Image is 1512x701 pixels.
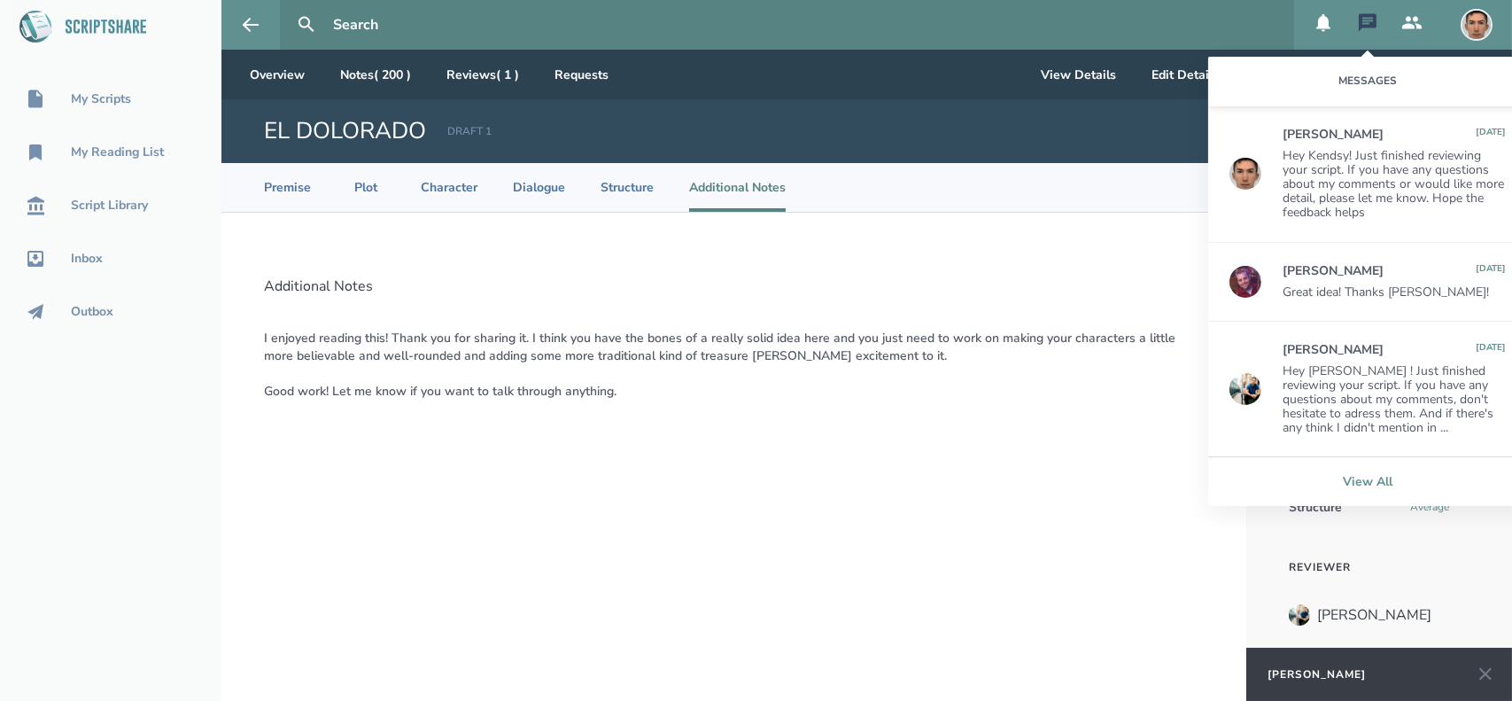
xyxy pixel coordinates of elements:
p: I enjoyed reading this! Thank you for sharing it. I think you have the bones of a really solid id... [264,330,1204,401]
li: Premise [264,163,311,212]
img: user_1756948650-crop.jpg [1461,9,1493,41]
li: Character [421,163,477,212]
h2: Additional Notes [264,277,1204,296]
div: Inbox [71,252,103,266]
li: Plot [346,163,385,212]
img: user_1673573717-crop.jpg [1289,604,1310,626]
h3: Reviewer [1289,560,1469,574]
a: Notes( 200 ) [326,50,425,99]
div: Average [1390,489,1469,525]
div: DRAFT 1 [447,124,492,139]
li: Dialogue [513,163,565,212]
div: My Scripts [71,92,131,106]
div: Script Library [71,199,148,213]
div: [PERSON_NAME] [1283,343,1384,357]
h1: EL DOLORADO [264,115,426,147]
li: Structure [601,163,654,212]
button: View Details [1027,50,1130,99]
div: [PERSON_NAME] [1283,128,1384,142]
div: Great idea! Thanks [PERSON_NAME]! [1283,285,1506,300]
button: Edit Details [1137,50,1233,99]
a: Requests [540,50,623,99]
div: Wednesday, September 24, 2025 at 11:19:58 PM [1476,128,1506,142]
div: My Reading List [71,145,164,160]
div: Monday, September 22, 2025 at 12:02:39 AM [1476,343,1506,357]
img: user_1673573717-crop.jpg [1229,373,1261,405]
img: user_1756948650-crop.jpg [1229,158,1261,190]
div: [PERSON_NAME] [1268,667,1366,682]
div: Hey [PERSON_NAME] ! Just finished reviewing your script. If you have any questions about my comme... [1283,364,1506,435]
div: Outbox [71,305,113,319]
a: [PERSON_NAME] [1289,596,1469,635]
li: Reviewed on [DATE] [821,179,1416,197]
a: Reviews( 1 ) [432,50,533,99]
div: Structure [1289,499,1342,516]
div: Hey Kendsy! Just finished reviewing your script. If you have any questions about my comments or w... [1283,149,1506,220]
li: Additional Notes [689,163,786,212]
div: [PERSON_NAME] [1283,264,1384,278]
div: [PERSON_NAME] [1317,607,1431,623]
a: Overview [236,50,319,99]
div: Monday, September 22, 2025 at 11:25:21 AM [1476,264,1506,278]
img: user_1718118867-crop.jpg [1229,266,1261,298]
